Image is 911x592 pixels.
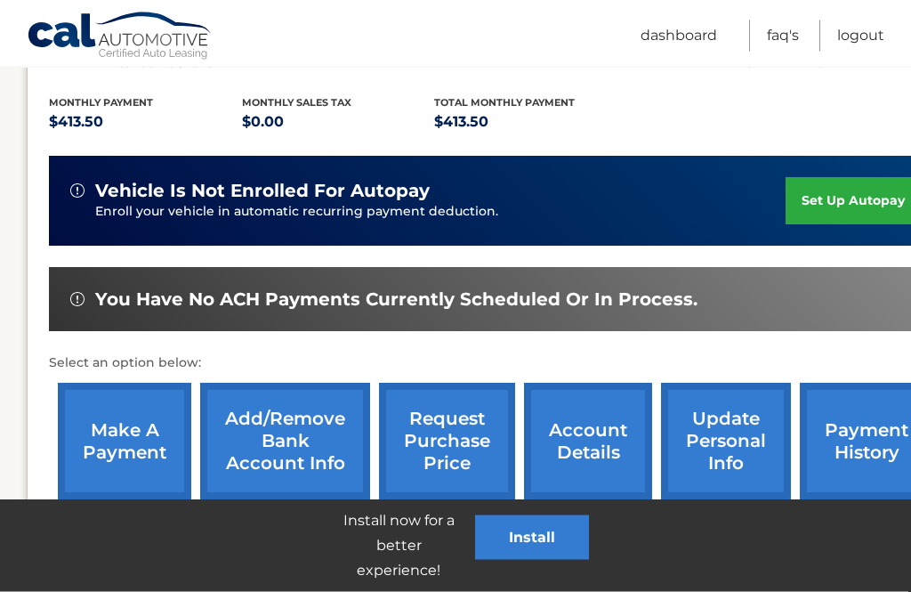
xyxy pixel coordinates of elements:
[242,97,351,109] span: Monthly sales Tax
[95,289,697,312] span: You have no ACH payments currently scheduled or in process.
[837,20,884,52] a: Logout
[661,384,791,500] a: update personal info
[27,12,214,63] a: Cal Automotive
[475,515,589,560] button: Install
[58,384,191,500] a: make a payment
[95,203,786,223] p: Enroll your vehicle in automatic recurring payment deduction.
[200,384,370,500] a: Add/Remove bank account info
[49,110,242,135] p: $413.50
[49,97,153,109] span: Monthly Payment
[242,110,435,135] p: $0.00
[524,384,652,500] a: account details
[70,293,85,307] img: alert-white.svg
[379,384,515,500] a: request purchase price
[70,184,85,199] img: alert-white.svg
[641,20,717,52] a: Dashboard
[95,181,430,203] span: vehicle is not enrolled for autopay
[322,508,475,583] p: Install now for a better experience!
[434,110,627,135] p: $413.50
[767,20,799,52] a: FAQ's
[434,97,575,109] span: Total Monthly Payment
